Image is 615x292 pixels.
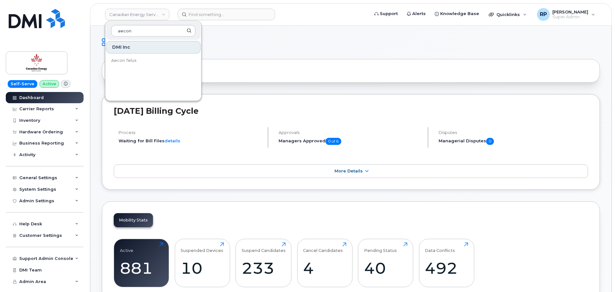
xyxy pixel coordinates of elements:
a: details [165,138,180,143]
span: 0 of 6 [325,138,341,145]
a: Cancel Candidates4 [303,242,346,283]
input: Search [111,25,195,37]
div: Pending Status [364,242,397,253]
a: Suspended Devices10 [181,242,224,283]
h2: [DATE] Billing Cycle [114,106,588,116]
span: 0 [486,138,494,145]
h4: Disputes [439,130,588,135]
a: Aecon Telus [106,54,201,67]
a: Pending Status40 [364,242,407,283]
li: Waiting for Bill Files [119,138,262,144]
div: Suspended Devices [181,242,223,253]
span: Aecon Telus [111,57,136,64]
a: Active881 [120,242,163,283]
div: 881 [120,259,163,278]
div: 4 [303,259,346,278]
h5: Managers Approved [279,138,422,145]
div: Data Conflicts [425,242,455,253]
div: 233 [242,259,286,278]
h4: Approvals [279,130,422,135]
span: More Details [334,169,363,173]
a: Data Conflicts492 [425,242,468,283]
h5: Managerial Disputes [439,138,588,145]
div: Active [120,242,133,253]
div: Suspend Candidates [242,242,286,253]
div: Cancel Candidates [303,242,343,253]
div: 10 [181,259,224,278]
h4: Process [119,130,262,135]
div: DMI Inc [106,41,201,54]
div: 40 [364,259,407,278]
div: 492 [425,259,468,278]
a: Suspend Candidates233 [242,242,286,283]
